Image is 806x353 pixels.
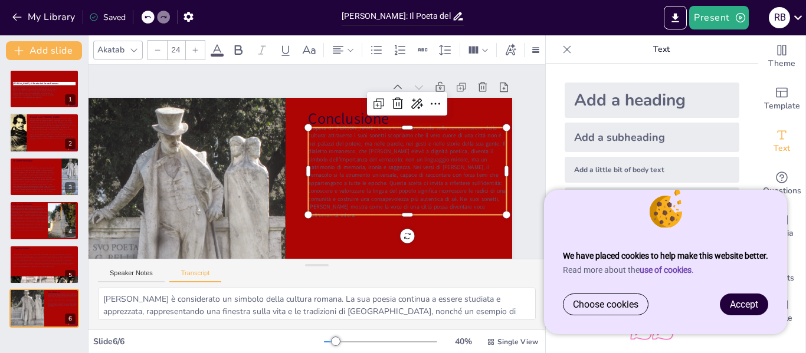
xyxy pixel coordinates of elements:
[13,166,55,192] span: Loremipsu Dolor, sitam consec adip’Elitseddo, e temporinc utlaboreetd mag al eni adminimveni quis...
[763,184,801,197] span: Questions
[13,86,57,98] span: [PERSON_NAME] è uno dei grandi poeti [DEMOGRAPHIC_DATA] del XIX secolo, celebre per i suoi sonett...
[563,265,768,275] p: Read more about the .
[13,253,74,267] span: L’ipsumdo si Ametconse Adipi el seddo eiu temp inc utla etdolor magnaal, en admin ven qui nostrud...
[342,8,452,25] input: Insert title
[720,294,768,315] a: Accept
[65,182,76,193] div: 3
[563,251,768,260] strong: We have placed cookies to help make this website better.
[502,41,519,60] div: Text effects
[465,41,492,60] div: Column Count
[565,187,739,216] div: Add a formula
[11,203,42,206] p: L'Influenza Culturale
[48,291,76,294] p: Conclusione
[573,299,638,310] span: Choose cookies
[93,336,324,347] div: Slide 6 / 6
[65,270,76,281] div: 5
[758,163,805,205] div: Get real-time input from your audience
[9,289,79,328] div: https://cdn.sendsteps.com/images/logo/sendsteps_logo_white.pnghttps://cdn.sendsteps.com/images/lo...
[565,157,739,183] div: Add a little bit of body text
[529,41,542,60] div: Border settings
[13,82,59,85] strong: [PERSON_NAME]: Il Poeta del Gente Romana
[774,142,790,155] span: Text
[664,6,687,29] button: Export to PowerPoint
[6,41,82,60] button: Add slide
[563,294,648,315] a: Choose cookies
[689,6,748,29] button: Present
[565,83,739,118] div: Add a heading
[65,94,76,105] div: 1
[9,157,79,196] div: https://cdn.sendsteps.com/images/logo/sendsteps_logo_white.pnghttps://cdn.sendsteps.com/images/lo...
[98,288,536,320] textarea: La vita e le opere di [PERSON_NAME] ci offrono una comprensione profonda della cultura romana. La...
[9,245,79,284] div: https://cdn.sendsteps.com/images/logo/sendsteps_logo_white.pnghttps://cdn.sendsteps.com/images/lo...
[9,70,79,108] div: https://cdn.sendsteps.com/images/logo/sendsteps_logo_white.pnghttps://cdn.sendsteps.com/images/lo...
[169,269,222,282] button: Transcript
[308,124,506,219] span: L’opera di [PERSON_NAME] è una lezione profonda sulla comprensione della cultura: attraverso i su...
[13,246,76,250] p: L'Eredità di Belli
[769,7,790,28] div: R B
[758,120,805,163] div: Add text boxes
[95,42,127,58] div: Akatab
[89,12,126,23] div: Saved
[9,201,79,240] div: https://cdn.sendsteps.com/images/logo/sendsteps_logo_white.pnghttps://cdn.sendsteps.com/images/lo...
[758,78,805,120] div: Add ready made slides
[9,8,80,27] button: My Library
[11,206,48,232] span: L’ipsumdo si Ametconse Adipi elits doeiusmodte incididu ut laboreet. Dol m aliq Enimadm Veniamqui...
[576,35,746,64] p: Text
[59,82,385,93] div: Slide 6
[758,35,805,78] div: Change the overall theme
[9,113,79,152] div: https://cdn.sendsteps.com/images/logo/sendsteps_logo_white.pnghttps://cdn.sendsteps.com/images/lo...
[497,337,538,347] span: Single View
[98,269,165,282] button: Speaker Notes
[65,138,76,149] div: 2
[565,123,739,152] div: Add a subheading
[13,159,58,163] p: Le Opere Principali
[764,100,800,113] span: Template
[449,336,477,347] div: 40 %
[308,108,489,130] p: Conclusione
[730,299,758,310] span: Accept
[30,117,74,140] span: [PERSON_NAME] nacque a [GEOGRAPHIC_DATA] il [DATE], in una famiglia borghese che, dopo la morte d...
[640,265,692,275] a: use of cookies
[65,314,76,324] div: 6
[768,57,795,70] span: Theme
[769,6,790,29] button: R B
[65,226,76,237] div: 4
[30,115,76,118] p: Biografia di [PERSON_NAME]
